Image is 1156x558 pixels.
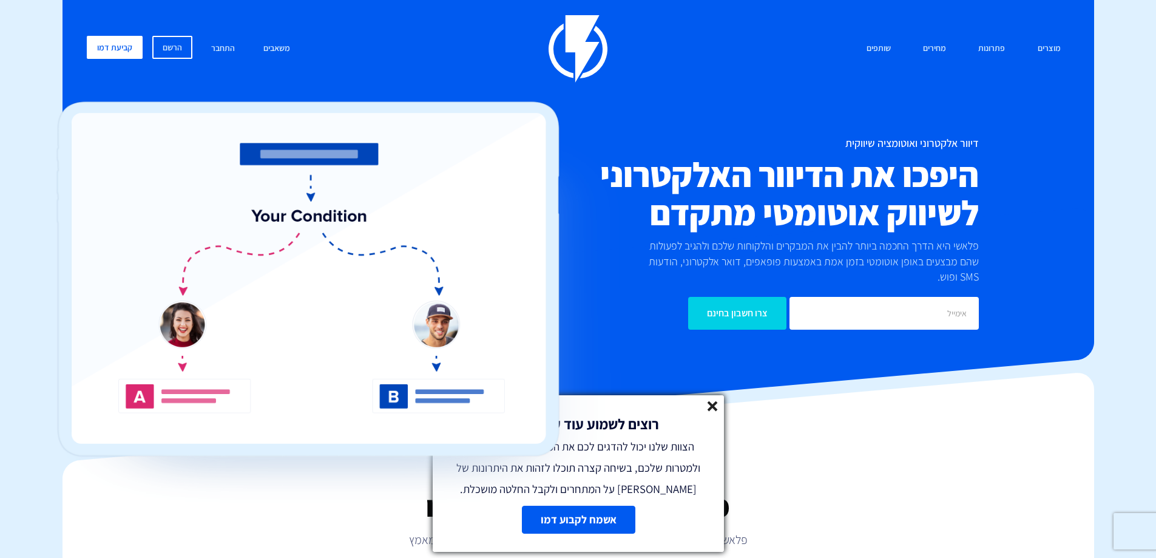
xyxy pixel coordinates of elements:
[87,36,143,59] a: קביעת דמו
[969,36,1014,62] a: פתרונות
[505,137,979,149] h1: דיוור אלקטרוני ואוטומציה שיווקית
[152,36,192,59] a: הרשם
[1029,36,1070,62] a: מוצרים
[63,531,1094,548] p: פלאשי מעצימה חברות בכל הגדלים ובכל תחום לבצע יותר מכירות בפחות מאמץ
[914,36,955,62] a: מחירים
[628,238,979,285] p: פלאשי היא הדרך החכמה ביותר להבין את המבקרים והלקוחות שלכם ולהגיב לפעולות שהם מבצעים באופן אוטומטי...
[505,155,979,232] h2: היפכו את הדיוור האלקטרוני לשיווק אוטומטי מתקדם
[202,36,244,62] a: התחבר
[857,36,900,62] a: שותפים
[688,297,786,330] input: צרו חשבון בחינם
[254,36,299,62] a: משאבים
[789,297,979,330] input: אימייל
